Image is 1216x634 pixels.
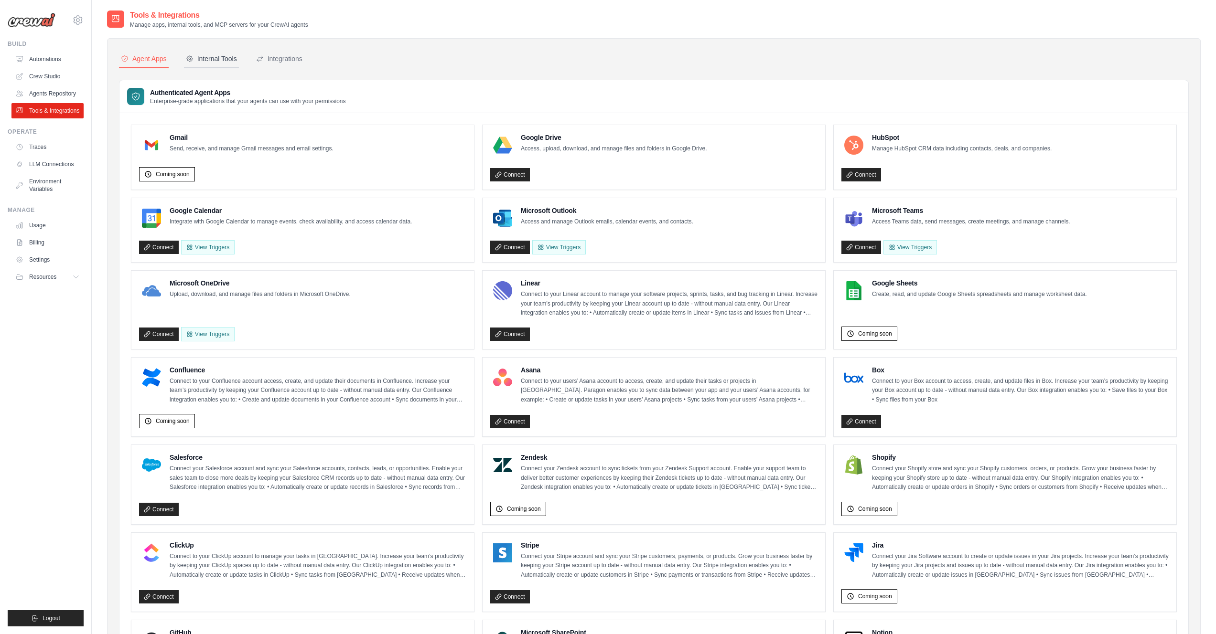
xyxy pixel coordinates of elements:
[170,206,412,215] h4: Google Calendar
[156,170,190,178] span: Coming soon
[872,453,1169,462] h4: Shopify
[507,505,541,513] span: Coming soon
[493,281,512,300] img: Linear Logo
[841,168,881,181] a: Connect
[521,206,693,215] h4: Microsoft Outlook
[844,281,863,300] img: Google Sheets Logo
[858,330,892,338] span: Coming soon
[43,614,60,622] span: Logout
[493,209,512,228] img: Microsoft Outlook Logo
[844,543,863,562] img: Jira Logo
[181,327,235,341] : View Triggers
[170,453,466,462] h4: Salesforce
[8,128,84,136] div: Operate
[841,241,881,254] a: Connect
[139,590,179,603] a: Connect
[11,139,84,155] a: Traces
[254,50,304,68] button: Integrations
[521,133,707,142] h4: Google Drive
[883,240,937,254] : View Triggers
[11,269,84,285] button: Resources
[521,453,818,462] h4: Zendesk
[150,97,346,105] p: Enterprise-grade applications that your agents can use with your permissions
[8,206,84,214] div: Manage
[8,610,84,626] button: Logout
[130,21,308,29] p: Manage apps, internal tools, and MCP servers for your CrewAI agents
[170,133,334,142] h4: Gmail
[521,290,818,318] p: Connect to your Linear account to manage your software projects, sprints, tasks, and bug tracking...
[170,464,466,492] p: Connect your Salesforce account and sync your Salesforce accounts, contacts, leads, or opportunit...
[130,10,308,21] h2: Tools & Integrations
[872,133,1052,142] h4: HubSpot
[844,209,863,228] img: Microsoft Teams Logo
[139,241,179,254] a: Connect
[256,54,302,63] div: Integrations
[142,368,161,387] img: Confluence Logo
[11,157,84,172] a: LLM Connections
[872,377,1169,405] p: Connect to your Box account to access, create, and update files in Box. Increase your team’s prod...
[170,144,334,154] p: Send, receive, and manage Gmail messages and email settings.
[493,455,512,475] img: Zendesk Logo
[872,290,1087,299] p: Create, read, and update Google Sheets spreadsheets and manage worksheet data.
[170,290,351,299] p: Upload, download, and manage files and folders in Microsoft OneDrive.
[142,281,161,300] img: Microsoft OneDrive Logo
[170,217,412,227] p: Integrate with Google Calendar to manage events, check availability, and access calendar data.
[170,540,466,550] h4: ClickUp
[872,540,1169,550] h4: Jira
[11,86,84,101] a: Agents Repository
[184,50,239,68] button: Internal Tools
[11,103,84,118] a: Tools & Integrations
[142,209,161,228] img: Google Calendar Logo
[844,455,863,475] img: Shopify Logo
[521,464,818,492] p: Connect your Zendesk account to sync tickets from your Zendesk Support account. Enable your suppo...
[186,54,237,63] div: Internal Tools
[119,50,169,68] button: Agent Apps
[521,552,818,580] p: Connect your Stripe account and sync your Stripe customers, payments, or products. Grow your busi...
[170,377,466,405] p: Connect to your Confluence account access, create, and update their documents in Confluence. Incr...
[858,505,892,513] span: Coming soon
[150,88,346,97] h3: Authenticated Agent Apps
[858,592,892,600] span: Coming soon
[872,464,1169,492] p: Connect your Shopify store and sync your Shopify customers, orders, or products. Grow your busine...
[11,174,84,197] a: Environment Variables
[872,365,1169,375] h4: Box
[521,278,818,288] h4: Linear
[11,235,84,250] a: Billing
[521,144,707,154] p: Access, upload, download, and manage files and folders in Google Drive.
[170,552,466,580] p: Connect to your ClickUp account to manage your tasks in [GEOGRAPHIC_DATA]. Increase your team’s p...
[490,168,530,181] a: Connect
[170,278,351,288] h4: Microsoft OneDrive
[121,54,167,63] div: Agent Apps
[29,273,56,281] span: Resources
[532,240,586,254] : View Triggers
[170,365,466,375] h4: Confluence
[139,328,179,341] a: Connect
[493,543,512,562] img: Stripe Logo
[872,278,1087,288] h4: Google Sheets
[142,455,161,475] img: Salesforce Logo
[872,144,1052,154] p: Manage HubSpot CRM data including contacts, deals, and companies.
[872,217,1070,227] p: Access Teams data, send messages, create meetings, and manage channels.
[11,69,84,84] a: Crew Studio
[11,252,84,267] a: Settings
[11,52,84,67] a: Automations
[490,328,530,341] a: Connect
[139,503,179,516] a: Connect
[8,40,84,48] div: Build
[521,377,818,405] p: Connect to your users’ Asana account to access, create, and update their tasks or projects in [GE...
[11,218,84,233] a: Usage
[156,417,190,425] span: Coming soon
[521,217,693,227] p: Access and manage Outlook emails, calendar events, and contacts.
[844,368,863,387] img: Box Logo
[142,136,161,155] img: Gmail Logo
[841,415,881,428] a: Connect
[142,543,161,562] img: ClickUp Logo
[490,415,530,428] a: Connect
[8,13,55,27] img: Logo
[521,540,818,550] h4: Stripe
[872,206,1070,215] h4: Microsoft Teams
[490,241,530,254] a: Connect
[493,136,512,155] img: Google Drive Logo
[181,240,235,254] button: View Triggers
[872,552,1169,580] p: Connect your Jira Software account to create or update issues in your Jira projects. Increase you...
